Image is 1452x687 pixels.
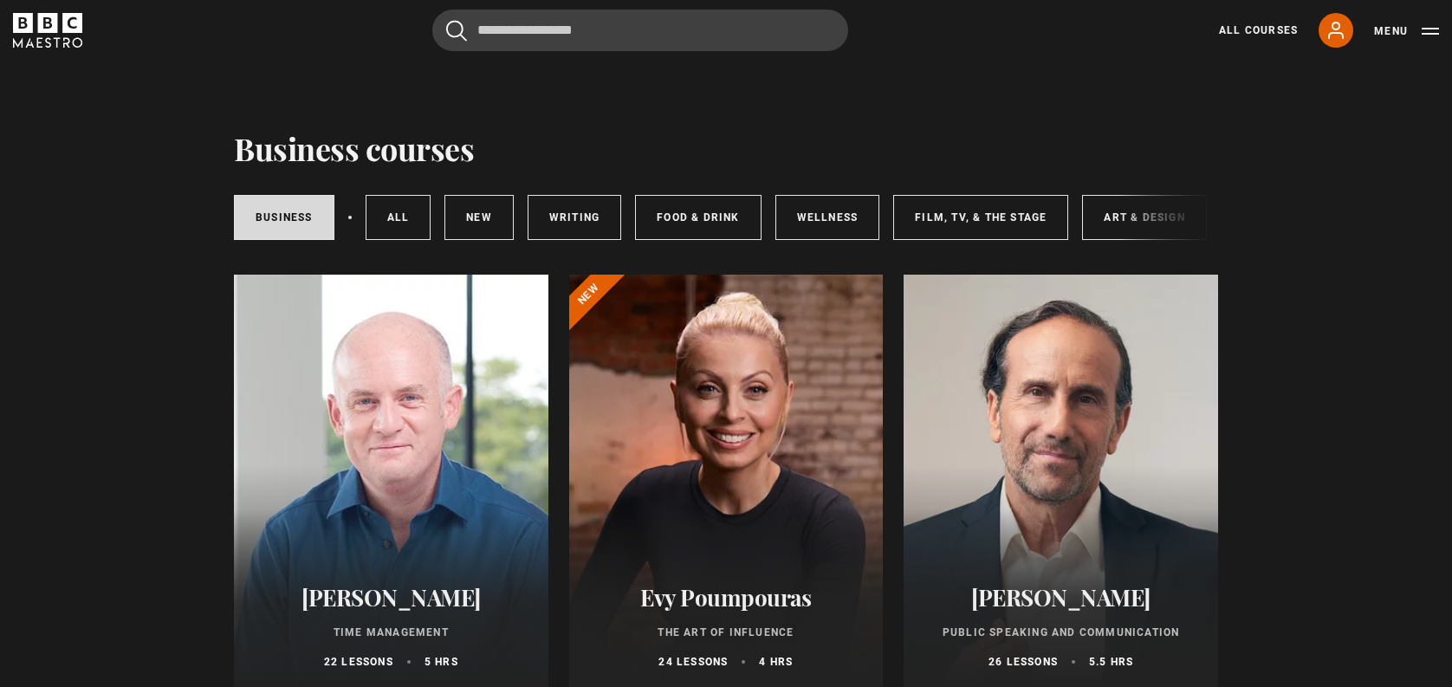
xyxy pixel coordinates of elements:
[635,195,761,240] a: Food & Drink
[893,195,1068,240] a: Film, TV, & The Stage
[13,13,82,48] svg: BBC Maestro
[234,195,334,240] a: Business
[1219,23,1298,38] a: All Courses
[255,584,528,611] h2: [PERSON_NAME]
[234,130,474,166] h1: Business courses
[425,654,458,670] p: 5 hrs
[1089,654,1133,670] p: 5.5 hrs
[366,195,431,240] a: All
[989,654,1058,670] p: 26 lessons
[324,654,393,670] p: 22 lessons
[432,10,848,51] input: Search
[1082,195,1206,240] a: Art & Design
[924,625,1197,640] p: Public Speaking and Communication
[446,20,467,42] button: Submit the search query
[528,195,621,240] a: Writing
[658,654,728,670] p: 24 lessons
[255,625,528,640] p: Time Management
[1374,23,1439,40] button: Toggle navigation
[590,584,863,611] h2: Evy Poumpouras
[775,195,880,240] a: Wellness
[759,654,793,670] p: 4 hrs
[924,584,1197,611] h2: [PERSON_NAME]
[590,625,863,640] p: The Art of Influence
[444,195,514,240] a: New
